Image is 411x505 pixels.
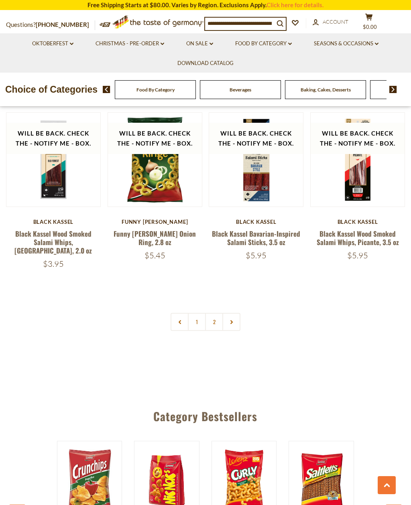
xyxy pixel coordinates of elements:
div: Funny [PERSON_NAME] [108,219,202,225]
img: Black Kassel Bavarian-Inspired Salami Sticks, 3.5 oz [209,113,303,207]
a: Food By Category [235,39,292,48]
a: 2 [205,313,223,331]
div: Black Kassel [209,219,303,225]
img: next arrow [389,86,397,93]
a: On Sale [186,39,213,48]
div: Black Kassel [310,219,405,225]
a: Food By Category [136,87,175,93]
button: $0.00 [357,13,381,33]
div: Black Kassel [6,219,101,225]
p: Questions? [6,20,95,30]
span: $3.95 [43,259,64,269]
span: $5.95 [347,250,368,260]
a: Click here for details. [267,1,324,8]
a: 1 [188,313,206,331]
span: Account [323,18,348,25]
img: Funny Frisch Onion Ring, 2.8 oz [108,113,202,207]
a: Black Kassel Bavarian-Inspired Salami Sticks, 3.5 oz [212,229,300,247]
img: Black Kassel Wood Smoked Salami Whips, Old Forest, 2.0 oz [6,113,100,207]
a: Baking, Cakes, Desserts [301,87,351,93]
a: Christmas - PRE-ORDER [96,39,164,48]
a: Funny [PERSON_NAME] Onion Ring, 2.8 oz [114,229,196,247]
span: $0.00 [363,24,377,30]
a: Download Catalog [177,59,234,68]
a: Black Kassel Wood Smoked Salami Whips, Picante, 3.5 oz [317,229,399,247]
span: $5.45 [144,250,165,260]
a: Beverages [230,87,251,93]
span: $5.95 [246,250,267,260]
div: Category Bestsellers [12,398,399,431]
img: previous arrow [103,86,110,93]
a: Account [313,18,348,26]
a: Oktoberfest [32,39,73,48]
a: [PHONE_NUMBER] [36,21,89,28]
a: Black Kassel Wood Smoked Salami Whips, [GEOGRAPHIC_DATA], 2.0 oz [14,229,92,256]
img: Black Kassel Wood Smoked Salami Whips, Picante, 3.5 oz [311,113,405,207]
a: Seasons & Occasions [314,39,378,48]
